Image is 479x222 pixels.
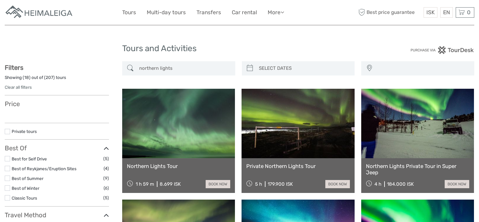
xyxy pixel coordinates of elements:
a: More [268,8,284,17]
div: 184.000 ISK [387,181,414,187]
a: book now [325,180,350,188]
span: 4 h [374,181,381,187]
a: Clear all filters [5,85,32,90]
span: Best price guarantee [357,7,422,18]
strong: Filters [5,64,23,71]
a: book now [206,180,230,188]
span: (5) [103,194,109,201]
input: SEARCH [137,63,232,74]
label: 207 [46,75,53,81]
img: PurchaseViaTourDesk.png [410,46,474,54]
a: Transfers [197,8,221,17]
a: Best for Self Drive [12,156,47,161]
h3: Travel Method [5,211,109,219]
span: (4) [104,165,109,172]
a: Private Northern Lights Tour [246,163,350,169]
h3: Best Of [5,144,109,152]
a: Multi-day tours [147,8,186,17]
div: Showing ( ) out of ( ) tours [5,75,109,84]
a: Northern Lights Private Tour in Super Jeep [366,163,469,176]
a: Classic Tours [12,195,37,201]
a: Best of Winter [12,186,39,191]
a: book now [445,180,469,188]
a: Private tours [12,129,37,134]
a: Car rental [232,8,257,17]
div: EN [440,7,453,18]
h1: Tours and Activities [122,44,357,54]
a: Best of Reykjanes/Eruption Sites [12,166,77,171]
input: SELECT DATES [256,63,352,74]
h3: Price [5,100,109,108]
a: Tours [122,8,136,17]
a: Best of Summer [12,176,43,181]
span: (6) [104,184,109,192]
label: 18 [24,75,29,81]
div: 8.699 ISK [160,181,181,187]
span: 1 h 59 m [136,181,154,187]
a: Northern Lights Tour [127,163,230,169]
span: 5 h [255,181,262,187]
img: Apartments in Reykjavik [5,5,74,20]
span: ISK [426,9,435,15]
div: 179.900 ISK [268,181,293,187]
span: (5) [103,155,109,162]
span: (9) [103,175,109,182]
span: 0 [466,9,471,15]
